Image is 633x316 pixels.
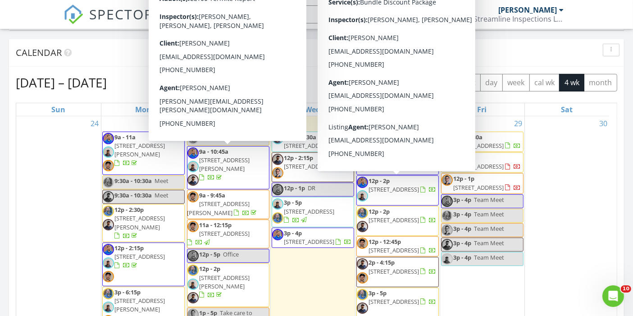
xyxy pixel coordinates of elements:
img: paul_pic.jpg [357,207,368,219]
span: 9a - 10:45a [200,147,229,156]
span: 3p - 4p [454,210,472,218]
a: 2p - 4:15p [STREET_ADDRESS] [369,258,437,275]
span: Team Meet [474,224,505,233]
span: DR [308,184,316,192]
iframe: Intercom live chat [602,285,624,307]
a: 12p - 2p [STREET_ADDRESS][PERSON_NAME] [200,265,250,299]
button: Next [434,73,455,92]
span: [STREET_ADDRESS][PERSON_NAME] [187,200,250,216]
span: 12p - 1p [454,174,475,183]
span: [STREET_ADDRESS] [454,183,504,192]
img: paul_pic.jpg [357,289,368,300]
img: photo_face.jpg [103,133,114,144]
img: paul_pic.jpg [272,212,283,224]
button: 4 wk [559,74,584,92]
span: Team Meet [474,239,505,247]
img: head_shot_new.jpg [442,174,453,186]
img: pxl_20250819_155140452.jpg [187,161,199,172]
a: 12p - 2p [STREET_ADDRESS] [454,154,521,170]
span: 10a - 10:30a [284,133,317,141]
span: 2p - 4:15p [369,258,395,266]
img: head_shot.jpg [103,160,114,171]
img: head_shot_new.jpg [272,167,283,179]
a: 3p - 5p [STREET_ADDRESS] [272,197,354,227]
img: head_shoot_crop.jpg [357,221,368,232]
a: Go to August 24, 2025 [89,116,101,131]
button: cal wk [529,74,560,92]
img: head_shoot_crop.jpg [187,292,199,303]
img: photo_face.jpg [357,133,368,144]
a: 10a - 10:30a [STREET_ADDRESS] [272,132,354,152]
span: Meet [155,191,169,199]
a: 9a - 9:45a [STREET_ADDRESS][PERSON_NAME] [187,190,269,219]
span: [STREET_ADDRESS][PERSON_NAME] [115,142,165,158]
a: Sunday [50,103,67,116]
img: paul_pic.jpg [442,133,453,144]
img: pxl_20250819_155140452.jpg [272,198,283,210]
div: [PERSON_NAME] [499,5,557,14]
span: Office [223,250,239,258]
span: SPECTORA [90,5,164,23]
span: 9a - 11a [115,133,136,141]
a: 12p - 2:30p [STREET_ADDRESS][PERSON_NAME] [102,204,185,242]
a: Go to August 27, 2025 [343,116,355,131]
a: 9a - 11a [STREET_ADDRESS][PERSON_NAME] [102,132,185,175]
img: head_shoot_crop.jpg [442,239,453,250]
a: SPECTORA [64,12,164,31]
span: [STREET_ADDRESS] [454,142,504,150]
img: paul_pic.jpg [103,206,114,217]
span: Team Meet [474,196,505,204]
span: [STREET_ADDRESS][PERSON_NAME] [369,142,419,158]
span: 12p - 2:15p [284,154,314,162]
span: 7a - 10a [200,133,221,141]
span: 12p - 2p [369,177,390,185]
a: 12p - 12:45p [STREET_ADDRESS] [369,238,437,254]
span: Meet [155,177,169,185]
img: photo_face.jpg [272,184,283,195]
button: [DATE] [375,74,408,92]
h2: [DATE] – [DATE] [16,73,107,92]
span: 12p - 12:45p [369,238,401,246]
img: paul_pic.jpg [187,265,199,276]
span: [STREET_ADDRESS] [115,252,165,261]
img: head_shoot_crop.jpg [357,302,368,314]
img: paul_pic.jpg [103,288,114,299]
a: 10a - 10:30a [STREET_ADDRESS] [284,133,352,150]
img: photo_face.jpg [272,229,283,240]
span: 3p - 4p [454,224,472,233]
a: 9a - 11:30a [STREET_ADDRESS] [454,133,521,150]
img: pxl_20250819_155140452.jpg [357,190,368,202]
a: Go to August 28, 2025 [428,116,440,131]
input: Search everything... [214,5,394,23]
img: head_shot_new.jpg [442,224,453,236]
a: 12p - 1p [STREET_ADDRESS] [454,174,521,191]
img: head_shot_new.jpg [357,160,368,171]
a: 9a - 11a [STREET_ADDRESS][PERSON_NAME] [356,132,439,175]
img: head_shot.jpg [357,272,368,284]
img: pxl_20250819_155140452.jpg [187,279,199,290]
span: 3p - 6:15p [115,288,141,296]
a: 9a - 11a [STREET_ADDRESS][PERSON_NAME] [115,133,165,167]
span: [STREET_ADDRESS] [454,162,504,170]
a: 12p - 2p [STREET_ADDRESS] [356,175,439,205]
img: pxl_20250819_155140452.jpg [103,302,114,313]
a: 3p - 5p [STREET_ADDRESS] [284,198,335,224]
span: 12p - 2:15p [115,244,144,252]
span: 12p - 5p [200,250,221,258]
a: Monday [133,103,153,116]
span: 12p - 2p [369,207,390,215]
img: pxl_20250819_155140452.jpg [103,147,114,158]
a: Saturday [559,103,574,116]
span: [STREET_ADDRESS][PERSON_NAME] [200,274,250,290]
button: month [584,74,617,92]
a: Friday [476,103,489,116]
img: pxl_20250819_155140452.jpg [103,257,114,269]
span: 9a - 11:30a [454,133,483,141]
a: Tuesday [220,103,237,116]
img: pxl_20250819_155140452.jpg [357,147,368,158]
a: 12p - 2p [STREET_ADDRESS] [369,177,437,193]
span: 10 [621,285,631,293]
span: 11a - 12:15p [200,221,232,229]
div: Streamline Inspections LLC [474,14,564,23]
img: paul_pic.jpg [187,133,199,144]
